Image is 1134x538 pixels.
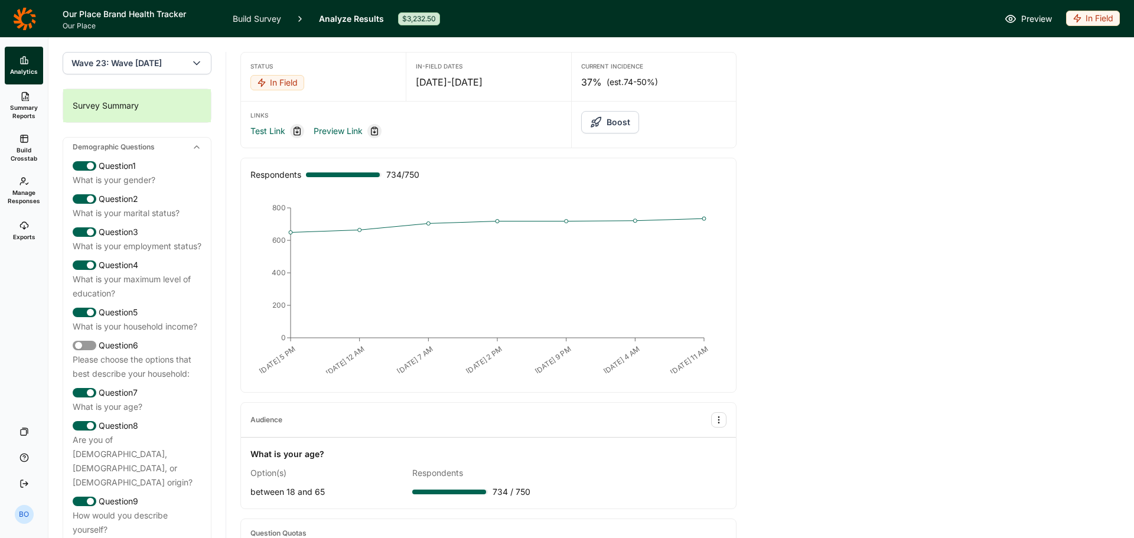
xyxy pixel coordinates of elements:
text: [DATE] 12 AM [324,344,366,377]
div: Demographic Questions [63,138,211,156]
div: Question 3 [73,225,201,239]
div: Copy link [290,124,304,138]
div: Option(s) [250,466,403,480]
button: In Field [1066,11,1120,27]
a: Manage Responses [5,169,43,212]
div: What is your age? [73,400,201,414]
div: Question 8 [73,419,201,433]
div: Question 6 [73,338,201,353]
span: Summary Reports [9,103,38,120]
div: What is your marital status? [73,206,201,220]
tspan: 800 [272,203,286,212]
a: Preview Link [314,124,363,138]
span: 37% [581,75,602,89]
button: Audience Options [711,412,726,428]
div: Are you of [DEMOGRAPHIC_DATA], [DEMOGRAPHIC_DATA], or [DEMOGRAPHIC_DATA] origin? [73,433,201,490]
div: Respondents [250,168,301,182]
span: Analytics [10,67,38,76]
button: Boost [581,111,639,133]
div: [DATE] - [DATE] [416,75,561,89]
div: In-Field Dates [416,62,561,70]
div: Current Incidence [581,62,726,70]
span: 734 / 750 [386,168,419,182]
text: [DATE] 9 PM [533,344,573,376]
a: Analytics [5,47,43,84]
text: [DATE] 2 PM [464,344,504,376]
span: 734 / 750 [493,485,530,499]
span: Build Crosstab [9,146,38,162]
div: Survey Summary [63,89,211,122]
div: How would you describe yourself? [73,508,201,537]
div: Copy link [367,124,382,138]
h1: Our Place Brand Health Tracker [63,7,219,21]
div: Question 1 [73,159,201,173]
div: Question 2 [73,192,201,206]
div: Question 5 [73,305,201,319]
text: [DATE] 11 AM [669,344,709,377]
div: What is your maximum level of education? [73,272,201,301]
a: Test Link [250,124,285,138]
div: Question 7 [73,386,201,400]
div: In Field [250,75,304,90]
span: Our Place [63,21,219,31]
tspan: 600 [272,236,286,244]
span: Exports [13,233,35,241]
button: In Field [250,75,304,92]
a: Exports [5,212,43,250]
tspan: 0 [281,333,286,342]
span: Preview [1021,12,1052,26]
div: What is your gender? [73,173,201,187]
div: Links [250,111,562,119]
a: Summary Reports [5,84,43,127]
div: Question Quotas [250,529,307,538]
a: Build Crosstab [5,127,43,169]
div: What is your employment status? [73,239,201,253]
div: Respondents [412,466,565,480]
text: [DATE] 4 AM [602,344,642,376]
span: (est. 74-50% ) [607,76,658,88]
div: Question 9 [73,494,201,508]
div: $3,232.50 [398,12,440,25]
div: Question 4 [73,258,201,272]
tspan: 400 [272,268,286,277]
text: [DATE] 7 AM [395,344,435,376]
tspan: 200 [272,301,286,309]
span: between 18 and 65 [250,487,325,497]
a: Preview [1005,12,1052,26]
button: Wave 23: Wave [DATE] [63,52,211,74]
div: What is your age? [250,447,324,461]
span: Manage Responses [8,188,40,205]
div: Please choose the options that best describe your household: [73,353,201,381]
div: Status [250,62,396,70]
div: What is your household income? [73,319,201,334]
div: In Field [1066,11,1120,26]
div: Audience [250,415,282,425]
div: BO [15,505,34,524]
text: [DATE] 5 PM [258,344,297,376]
span: Wave 23: Wave [DATE] [71,57,162,69]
